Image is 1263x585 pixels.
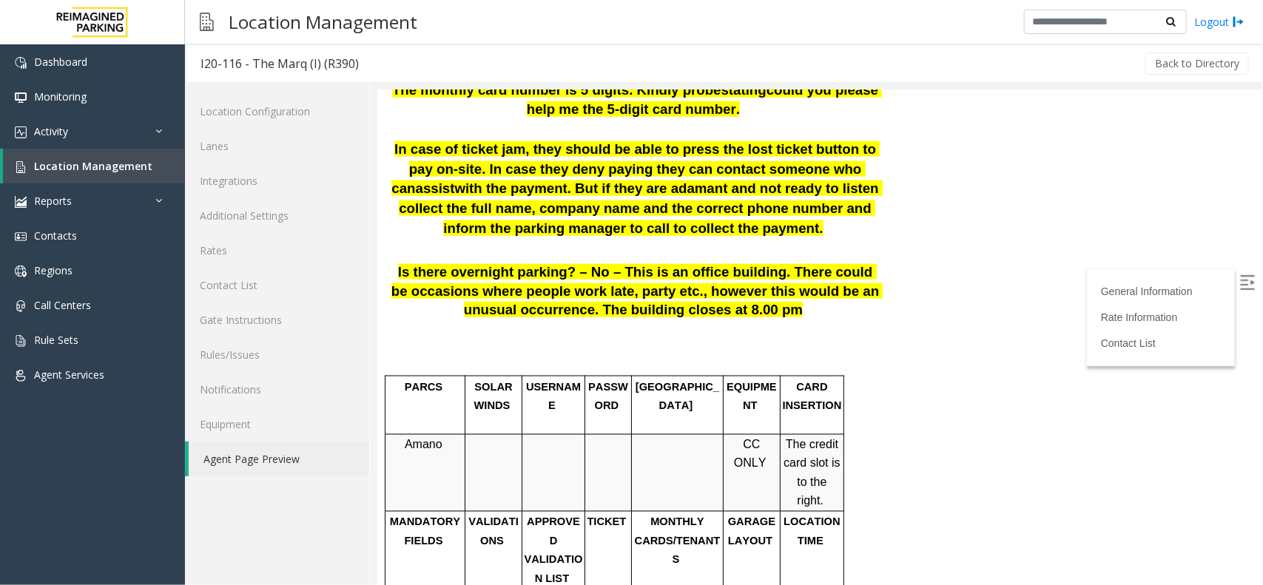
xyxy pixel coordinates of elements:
[1145,53,1249,75] button: Back to Directory
[34,89,87,104] span: Monitoring
[185,233,369,268] a: Rates
[21,90,505,145] span: with the payment. But if they are adamant and not ready to listen collect the full name, company ...
[14,51,502,106] span: In case of ticket jam, they should be able to press the lost ticket button to pay on-site. In cas...
[863,185,878,200] img: Open/Close Sidebar Menu
[15,196,27,208] img: 'icon'
[15,92,27,104] img: 'icon'
[15,57,27,69] img: 'icon'
[351,426,401,457] span: GARAGE LAYOUT
[34,368,104,382] span: Agent Services
[97,291,138,322] span: SOLAR WINDS
[185,372,369,407] a: Notifications
[185,129,369,163] a: Lanes
[15,126,27,138] img: 'icon'
[34,124,68,138] span: Activity
[3,149,185,183] a: Location Management
[258,291,342,322] span: [GEOGRAPHIC_DATA]
[15,266,27,277] img: 'icon'
[27,291,65,302] span: PARCS
[724,221,801,233] a: Rate Information
[15,161,27,173] img: 'icon'
[189,442,369,476] a: Agent Page Preview
[406,348,466,418] span: The credit card slot is to the right.
[34,159,152,173] span: Location Management
[27,348,65,361] span: Amano
[185,198,369,233] a: Additional Settings
[91,426,141,457] span: VALIDATIONS
[34,229,77,243] span: Contacts
[15,370,27,382] img: 'icon'
[34,298,91,312] span: Call Centers
[221,4,425,40] h3: Location Management
[724,195,815,207] a: General Information
[357,348,389,380] span: CC ONLY
[349,291,400,322] span: EQUIPMENT
[1233,14,1245,30] img: logout
[185,94,369,129] a: Location Configuration
[201,54,359,73] div: I20-116 - The Marq (I) (R390)
[147,426,206,495] span: APPROVED VALIDATION LIST
[13,426,86,457] span: MANDATORY FIELDS
[38,90,78,106] span: assist
[185,407,369,442] a: Equipment
[406,426,466,457] span: LOCATION TIME
[149,291,203,322] span: USERNAME
[34,194,72,208] span: Reports
[185,268,369,302] a: Contact List
[257,426,343,476] span: MONTHLY CARDS/TENANTS
[185,163,369,198] a: Integrations
[185,302,369,337] a: Gate Instructions
[34,333,78,347] span: Rule Sets
[14,174,506,227] span: Is there overnight parking? – No – This is an office building. There could be occasions where peo...
[210,426,249,438] span: TICKET
[200,4,214,40] img: pageIcon
[1194,14,1245,30] a: Logout
[34,55,87,69] span: Dashboard
[405,291,465,322] span: CARD INSERTION
[15,335,27,347] img: 'icon'
[724,247,778,259] a: Contact List
[185,337,369,372] a: Rules/Issues
[211,291,251,322] span: PASSWORD
[15,231,27,243] img: 'icon'
[34,263,73,277] span: Regions
[15,300,27,312] img: 'icon'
